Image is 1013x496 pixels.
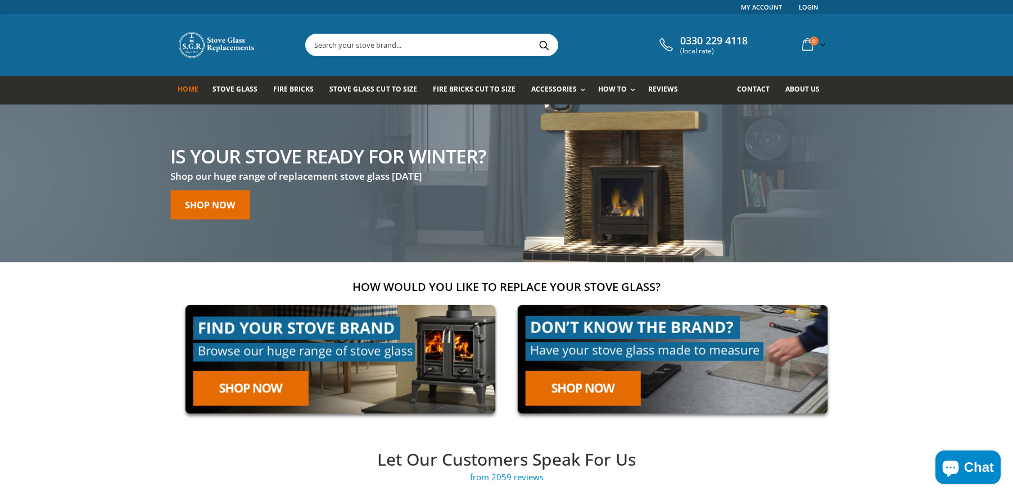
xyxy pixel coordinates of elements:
span: Home [178,84,198,94]
a: 0330 229 4118 (local rate) [657,35,748,55]
a: Fire Bricks [273,76,322,104]
a: About us [785,76,828,104]
h2: Let Our Customers Speak For Us [174,448,839,471]
a: Stove Glass Cut To Size [329,76,425,104]
span: About us [785,84,820,94]
span: 0 [810,37,818,45]
a: How To [598,76,641,104]
span: How To [598,84,627,94]
a: Stove Glass [212,76,266,104]
span: Accessories [531,84,577,94]
span: Stove Glass [212,84,257,94]
inbox-online-store-chat: Shopify online store chat [932,451,1004,487]
a: 4.89 stars from 2059 reviews [174,471,839,483]
span: Fire Bricks [273,84,314,94]
span: Contact [737,84,770,94]
a: Fire Bricks Cut To Size [433,76,524,104]
a: 0 [798,34,828,56]
button: Search [531,34,557,56]
h3: Shop our huge range of replacement stove glass [DATE] [170,170,486,183]
input: Search your stove brand... [306,34,684,56]
span: Fire Bricks Cut To Size [433,84,515,94]
span: Reviews [648,84,678,94]
img: find-your-brand-cta_9b334d5d-5c94-48ed-825f-d7972bbdebd0.jpg [178,297,503,421]
span: (local rate) [680,47,748,55]
span: 0330 229 4118 [680,35,748,47]
h2: Is your stove ready for winter? [170,146,486,165]
h2: How would you like to replace your stove glass? [178,279,835,294]
a: Reviews [648,76,686,104]
img: Stove Glass Replacement [178,31,256,59]
span: from 2059 reviews [174,471,839,483]
a: Accessories [531,76,591,104]
a: Home [178,76,207,104]
img: made-to-measure-cta_2cd95ceb-d519-4648-b0cf-d2d338fdf11f.jpg [510,297,835,421]
span: Stove Glass Cut To Size [329,84,417,94]
a: Contact [737,76,778,104]
a: Shop now [170,190,250,219]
